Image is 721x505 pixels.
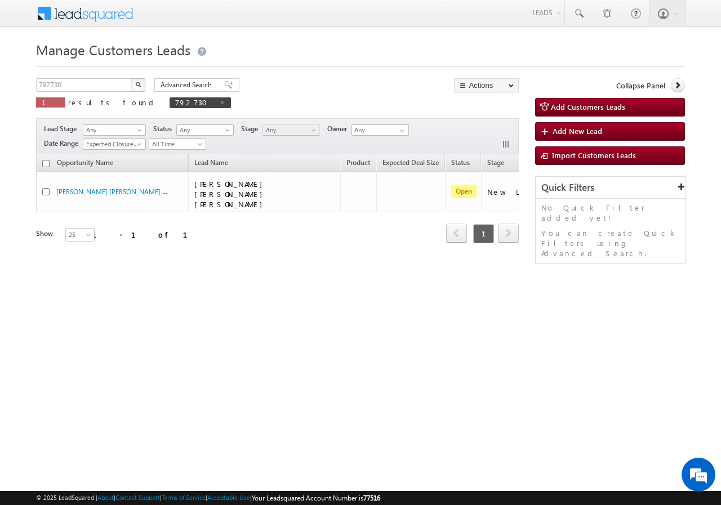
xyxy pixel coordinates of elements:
span: Product [346,158,370,167]
span: results found [68,97,158,107]
div: New Lead [487,187,544,197]
span: Your Leadsquared Account Number is [252,494,380,502]
div: 1 - 1 of 1 [92,228,201,241]
span: Add Customers Leads [551,102,625,111]
a: Any [83,124,146,136]
a: Contact Support [115,494,160,501]
span: Stage [241,124,262,134]
span: [PERSON_NAME] [PERSON_NAME] [PERSON_NAME] [194,179,268,209]
span: Expected Closure Date [83,139,142,149]
span: Any [177,125,230,135]
span: 1 [42,97,60,107]
a: Any [262,124,320,136]
span: 77516 [363,494,380,502]
input: Check all records [42,160,50,167]
p: You can create Quick Filters using Advanced Search. [541,228,680,258]
span: 25 [66,230,96,240]
span: Expected Deal Size [382,158,439,167]
a: Opportunity Name [51,157,119,171]
span: Lead Name [189,157,234,171]
a: Expected Closure Date [83,138,146,150]
img: Search [135,82,141,87]
span: Lead Stage [44,124,81,134]
a: Terms of Service [162,494,206,501]
span: Add New Lead [553,126,602,136]
a: About [97,494,114,501]
button: Actions [454,78,519,92]
span: Collapse Panel [616,81,665,91]
span: Import Customers Leads [552,150,636,160]
span: Owner [327,124,351,134]
a: prev [446,225,467,243]
span: prev [446,224,467,243]
span: All Time [149,139,203,149]
span: Status [153,124,176,134]
a: Show All Items [394,125,408,136]
a: Status [446,157,475,171]
a: 25 [65,228,95,242]
div: Show [36,229,56,239]
a: Stage [482,157,510,171]
span: Manage Customers Leads [36,41,190,59]
span: Any [263,125,317,135]
span: 792730 [175,97,214,107]
a: All Time [149,138,206,150]
span: Date Range [44,138,83,149]
a: Any [176,124,234,136]
span: © 2025 LeadSquared | | | | | [36,493,380,503]
a: Expected Deal Size [377,157,444,171]
span: Advanced Search [161,80,215,90]
input: Type to Search [351,124,409,136]
a: [PERSON_NAME] [PERSON_NAME] [PERSON_NAME] - Customers Leads [56,186,269,196]
a: Acceptable Use [207,494,250,501]
span: 1 [473,224,494,243]
p: No Quick Filter added yet! [541,203,680,223]
span: Opportunity Name [57,158,113,167]
a: next [498,225,519,243]
span: Stage [487,158,504,167]
span: next [498,224,519,243]
span: Open [451,185,477,198]
div: Quick Filters [536,177,686,199]
span: Any [83,125,142,135]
